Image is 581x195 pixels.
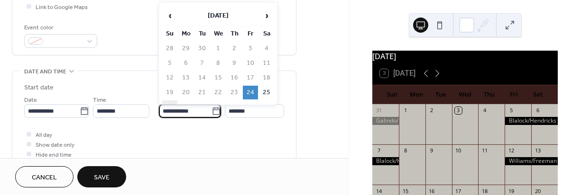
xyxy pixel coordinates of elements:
[259,6,274,25] span: ›
[178,42,194,55] td: 29
[162,56,177,70] td: 5
[15,166,74,187] button: Cancel
[227,86,242,99] td: 23
[501,85,526,104] div: Fri
[163,6,177,25] span: ‹
[227,42,242,55] td: 2
[380,85,404,104] div: Sun
[534,187,541,195] div: 20
[24,83,54,93] div: Start date
[477,85,501,104] div: Thu
[227,100,242,114] td: 30
[178,6,258,26] th: [DATE]
[178,100,194,114] td: 27
[178,71,194,85] td: 13
[429,85,453,104] div: Tue
[24,95,37,105] span: Date
[526,85,550,104] div: Sat
[375,147,382,154] div: 7
[259,86,274,99] td: 25
[36,2,88,12] span: Link to Google Maps
[372,157,399,165] div: Blalock/Hendricks Wedding
[178,86,194,99] td: 20
[375,187,382,195] div: 14
[404,85,428,104] div: Mon
[162,71,177,85] td: 12
[211,56,226,70] td: 8
[36,150,72,160] span: Hide end time
[507,107,515,114] div: 5
[259,100,274,114] td: 1
[211,71,226,85] td: 15
[455,187,462,195] div: 17
[243,86,258,99] td: 24
[211,100,226,114] td: 29
[243,56,258,70] td: 10
[162,86,177,99] td: 19
[372,51,558,62] div: [DATE]
[259,56,274,70] td: 11
[243,42,258,55] td: 3
[243,71,258,85] td: 17
[194,56,210,70] td: 7
[24,23,95,33] div: Event color
[36,140,74,150] span: Show date only
[259,42,274,55] td: 4
[93,95,106,105] span: Time
[77,166,126,187] button: Save
[243,27,258,41] th: Fr
[505,117,558,125] div: Blalock/Hendricks Wedding
[534,147,541,154] div: 13
[428,147,435,154] div: 9
[194,42,210,55] td: 30
[402,147,409,154] div: 8
[194,86,210,99] td: 21
[243,100,258,114] td: 31
[375,107,382,114] div: 31
[372,117,399,125] div: Galindo/Marsh Wedding
[402,107,409,114] div: 1
[507,187,515,195] div: 19
[227,71,242,85] td: 16
[32,173,57,183] span: Cancel
[227,27,242,41] th: Th
[505,157,558,165] div: Williams/Freeman Wedding
[211,27,226,41] th: We
[162,42,177,55] td: 28
[428,187,435,195] div: 16
[259,71,274,85] td: 18
[162,27,177,41] th: Su
[94,173,110,183] span: Save
[453,85,477,104] div: Wed
[428,107,435,114] div: 2
[227,56,242,70] td: 9
[178,56,194,70] td: 6
[455,147,462,154] div: 10
[178,27,194,41] th: Mo
[507,147,515,154] div: 12
[162,100,177,114] td: 26
[481,187,488,195] div: 18
[194,71,210,85] td: 14
[481,147,488,154] div: 11
[259,27,274,41] th: Sa
[24,67,66,77] span: Date and time
[36,130,52,140] span: All day
[211,42,226,55] td: 1
[194,27,210,41] th: Tu
[194,100,210,114] td: 28
[455,107,462,114] div: 3
[402,187,409,195] div: 15
[211,86,226,99] td: 22
[481,107,488,114] div: 4
[534,107,541,114] div: 6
